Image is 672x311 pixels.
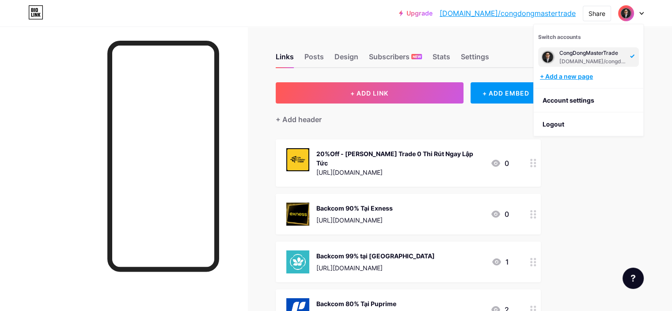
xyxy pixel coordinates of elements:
[276,82,463,104] button: + ADD LINK
[540,49,556,65] img: Thang Nguyen
[286,203,309,226] img: Backcom 90% Tại Exness
[413,54,421,59] span: NEW
[316,299,396,308] div: Backcom 80% Tại Puprime
[304,51,324,67] div: Posts
[534,112,643,136] li: Logout
[316,149,483,168] div: 20%Off - [PERSON_NAME] Trade 0 Thi Rút Ngay Lập Tức
[538,34,581,40] span: Switch accounts
[540,72,639,81] div: + Add a new page
[316,203,393,213] div: Backcom 90% Tại Exness
[588,9,605,18] div: Share
[316,168,483,177] div: [URL][DOMAIN_NAME]
[316,251,435,261] div: Backcom 99% tại [GEOGRAPHIC_DATA]
[559,50,627,57] div: CongDongMasterTrade
[276,51,294,67] div: Links
[619,6,633,20] img: Thang Nguyen
[286,250,309,273] img: Backcom 99% tại Dupoin
[276,114,322,125] div: + Add header
[369,51,422,67] div: Subscribers
[490,158,509,169] div: 0
[471,82,541,104] div: + ADD EMBED
[491,257,509,267] div: 1
[559,58,627,65] div: [DOMAIN_NAME]/congdongmastertrade
[286,148,309,171] img: 20%Off - Quỹ Trade 0 Thi Rút Ngay Lập Tức
[534,88,643,112] a: Account settings
[399,10,433,17] a: Upgrade
[350,89,388,97] span: + ADD LINK
[316,263,435,273] div: [URL][DOMAIN_NAME]
[334,51,358,67] div: Design
[461,51,489,67] div: Settings
[440,8,576,19] a: [DOMAIN_NAME]/congdongmastertrade
[433,51,450,67] div: Stats
[490,209,509,219] div: 0
[316,215,393,225] div: [URL][DOMAIN_NAME]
